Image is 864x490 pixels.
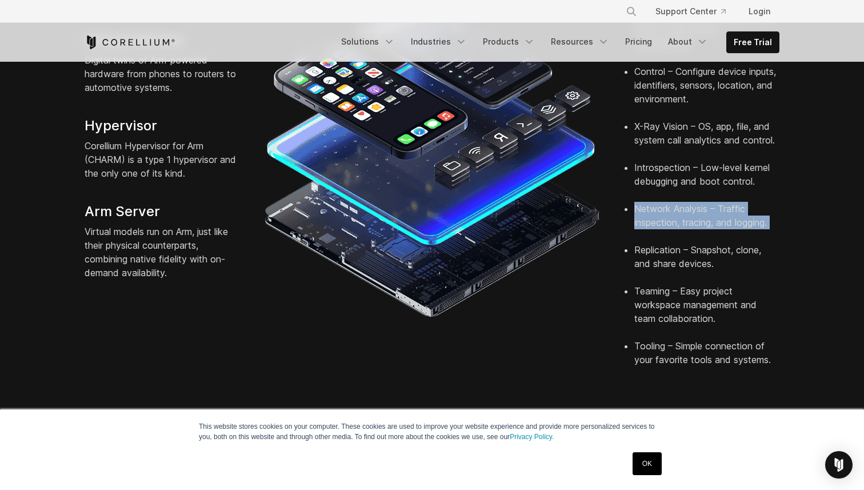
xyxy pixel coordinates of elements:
[634,202,779,243] li: Network Analysis – Traffic inspection, tracing, and logging.
[85,117,241,134] h4: Hypervisor
[199,421,665,442] p: This website stores cookies on your computer. These cookies are used to improve your website expe...
[85,139,241,180] p: Corellium Hypervisor for Arm (CHARM) is a type 1 hypervisor and the only one of its kind.
[634,65,779,119] li: Control – Configure device inputs, identifiers, sensors, location, and environment.
[661,31,715,52] a: About
[618,31,659,52] a: Pricing
[634,284,779,339] li: Teaming – Easy project workspace management and team collaboration.
[634,243,779,284] li: Replication – Snapshot, clone, and share devices.
[334,31,402,52] a: Solutions
[85,35,175,49] a: Corellium Home
[634,161,779,202] li: Introspection – Low-level kernel debugging and boot control.
[621,1,642,22] button: Search
[510,433,554,441] a: Privacy Policy.
[646,1,735,22] a: Support Center
[476,31,542,52] a: Products
[612,1,779,22] div: Navigation Menu
[634,119,779,161] li: X-Ray Vision – OS, app, file, and system call analytics and control.
[544,31,616,52] a: Resources
[633,452,662,475] a: OK
[739,1,779,22] a: Login
[727,32,779,53] a: Free Trial
[825,451,853,479] div: Open Intercom Messenger
[85,225,241,280] p: Virtual models run on Arm, just like their physical counterparts, combining native fidelity with ...
[85,203,241,220] h4: Arm Server
[334,31,779,53] div: Navigation Menu
[404,31,474,52] a: Industries
[634,339,779,366] li: Tooling – Simple connection of your favorite tools and systems.
[85,53,241,94] p: Digital twins of Arm-powered hardware from phones to routers to automotive systems.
